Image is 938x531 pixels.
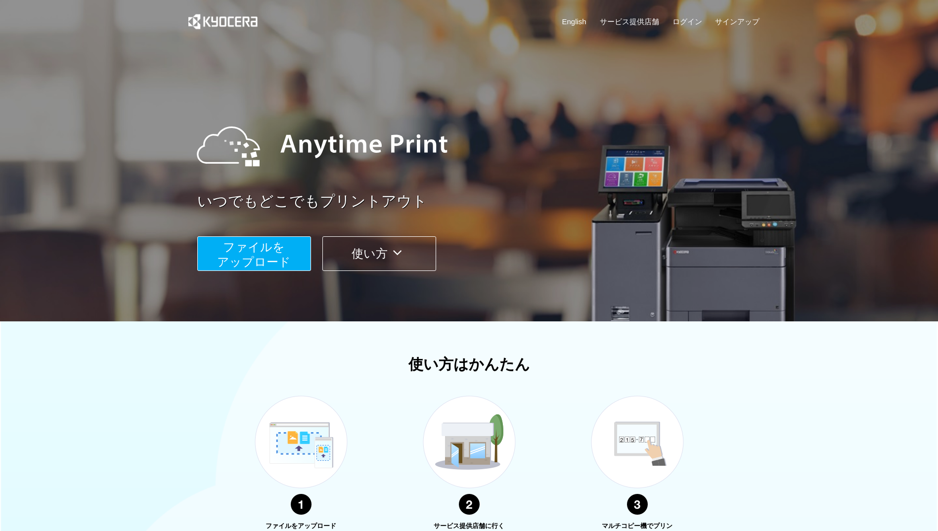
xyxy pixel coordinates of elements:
[715,16,759,27] a: サインアップ
[432,522,506,531] p: サービス提供店舗に行く
[197,236,311,271] button: ファイルを​​アップロード
[672,16,702,27] a: ログイン
[217,240,291,268] span: ファイルを ​​アップロード
[322,236,436,271] button: 使い方
[197,191,766,212] a: いつでもどこでもプリントアウト
[600,16,659,27] a: サービス提供店舗
[562,16,586,27] a: English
